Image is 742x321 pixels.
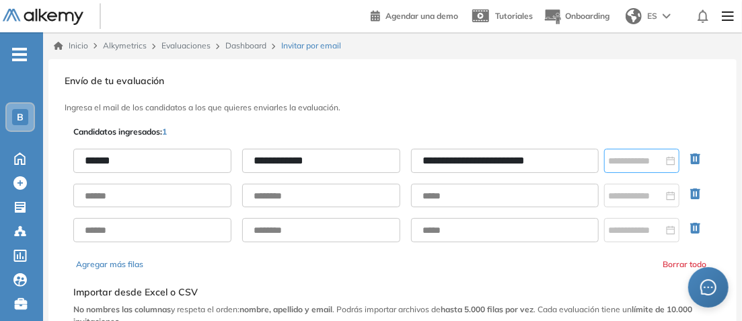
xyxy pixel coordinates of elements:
[73,287,712,298] h5: Importar desde Excel o CSV
[716,3,739,30] img: Menu
[73,304,171,314] b: No nombres las columnas
[225,40,266,50] a: Dashboard
[12,53,27,56] i: -
[65,103,720,112] h3: Ingresa el mail de los candidatos a los que quieres enviarles la evaluación.
[239,304,332,314] b: nombre, apellido y email
[161,40,211,50] a: Evaluaciones
[65,75,720,87] h3: Envío de tu evaluación
[162,127,167,137] span: 1
[281,40,341,52] span: Invitar por email
[371,7,458,23] a: Agendar una demo
[17,112,24,122] span: B
[544,2,609,31] button: Onboarding
[3,9,83,26] img: Logo
[103,40,147,50] span: Alkymetrics
[495,11,533,21] span: Tutoriales
[700,279,716,295] span: message
[441,304,533,314] b: hasta 5.000 filas por vez
[385,11,458,21] span: Agendar una demo
[565,11,609,21] span: Onboarding
[663,258,706,271] button: Borrar todo
[626,8,642,24] img: world
[647,10,657,22] span: ES
[73,126,167,138] p: Candidatos ingresados:
[76,258,143,271] button: Agregar más filas
[663,13,671,19] img: arrow
[54,40,88,52] a: Inicio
